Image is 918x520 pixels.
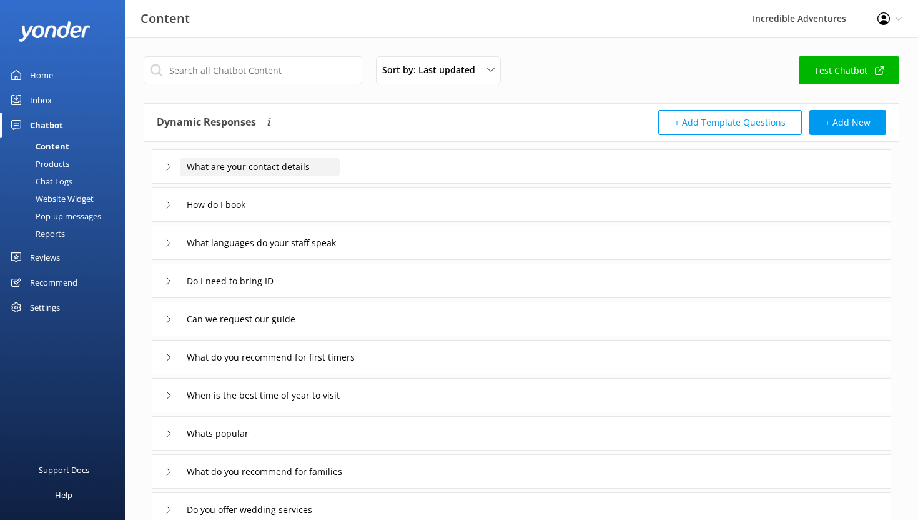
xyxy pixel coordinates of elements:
[30,245,60,270] div: Reviews
[7,207,125,225] a: Pop-up messages
[141,9,190,29] h3: Content
[7,155,69,172] div: Products
[7,225,125,242] a: Reports
[30,295,60,320] div: Settings
[157,110,256,135] h4: Dynamic Responses
[30,87,52,112] div: Inbox
[7,137,69,155] div: Content
[7,225,65,242] div: Reports
[7,155,125,172] a: Products
[55,482,72,507] div: Help
[7,172,125,190] a: Chat Logs
[39,457,89,482] div: Support Docs
[809,110,886,135] button: + Add New
[30,270,77,295] div: Recommend
[7,137,125,155] a: Content
[7,207,101,225] div: Pop-up messages
[658,110,802,135] button: + Add Template Questions
[7,190,94,207] div: Website Widget
[7,172,72,190] div: Chat Logs
[144,56,362,84] input: Search all Chatbot Content
[19,21,91,42] img: yonder-white-logo.png
[382,63,483,77] span: Sort by: Last updated
[799,56,899,84] a: Test Chatbot
[30,112,63,137] div: Chatbot
[30,62,53,87] div: Home
[7,190,125,207] a: Website Widget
